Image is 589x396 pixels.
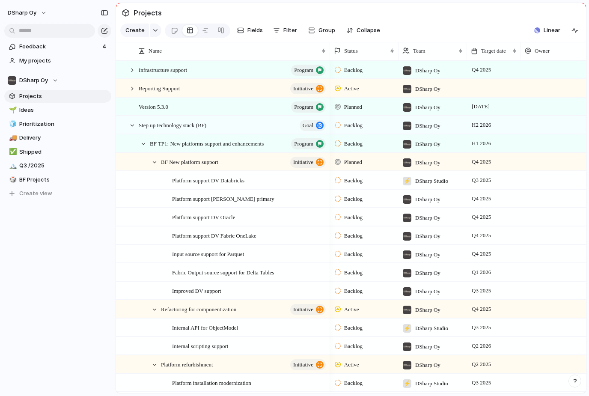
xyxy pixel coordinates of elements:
[247,26,263,35] span: Fields
[544,26,560,35] span: Linear
[403,177,411,185] div: ⚡
[415,66,440,75] span: DSharp Oy
[535,47,550,55] span: Owner
[172,175,244,185] span: Platform support DV Databricks
[8,161,16,170] button: 🏔️
[283,26,297,35] span: Filter
[344,158,362,167] span: Planned
[4,173,111,186] a: 🎲BF Projects
[8,120,16,128] button: 🧊
[294,138,313,150] span: program
[344,305,359,314] span: Active
[161,359,213,369] span: Platform refurbishment
[413,47,425,55] span: Team
[161,304,236,314] span: Refactoring for componentization
[415,85,440,93] span: DSharp Oy
[291,138,326,149] button: program
[19,161,108,170] span: Q3 /2025
[470,359,493,369] span: Q2 2025
[19,42,100,51] span: Feedback
[415,214,440,222] span: DSharp Oy
[19,189,52,198] span: Create view
[415,269,440,277] span: DSharp Oy
[4,118,111,131] div: 🧊Prioritization
[4,159,111,172] a: 🏔️Q3 /2025
[470,286,493,296] span: Q3 2025
[4,54,111,67] a: My projects
[19,148,108,156] span: Shipped
[403,324,411,333] div: ⚡
[19,106,108,114] span: Ideas
[403,379,411,388] div: ⚡
[318,26,335,35] span: Group
[9,175,15,185] div: 🎲
[470,120,493,130] span: H2 2026
[172,212,235,222] span: Platform support DV Oracle
[344,66,363,74] span: Backlog
[4,40,111,53] a: Feedback4
[470,194,493,204] span: Q4 2025
[415,306,440,314] span: DSharp Oy
[290,157,326,168] button: initiative
[470,157,493,167] span: Q4 2025
[531,24,564,37] button: Linear
[139,83,180,93] span: Reporting Support
[470,378,493,388] span: Q3 2025
[8,106,16,114] button: 🌱
[132,5,164,21] span: Projects
[172,249,244,259] span: Input source support for Parquet
[172,286,221,295] span: Improved DV support
[344,324,363,332] span: Backlog
[8,9,36,17] span: DSharp Oy
[19,134,108,142] span: Delivery
[344,250,363,259] span: Backlog
[344,232,363,240] span: Backlog
[19,76,48,85] span: DSharp Oy
[470,304,493,314] span: Q4 2025
[150,138,264,148] span: BF TP1: New platforms support and enhancements
[293,83,313,95] span: initiative
[139,120,206,130] span: Step up technology stack (BF)
[343,24,384,37] button: Collapse
[344,268,363,277] span: Backlog
[139,65,187,74] span: Infrastructure support
[8,134,16,142] button: 🚚
[102,42,108,51] span: 4
[9,105,15,115] div: 🌱
[344,47,358,55] span: Status
[303,119,313,131] span: goal
[470,175,493,185] span: Q3 2025
[172,341,228,351] span: Internal scripting support
[415,342,440,351] span: DSharp Oy
[172,378,251,387] span: Platform installation modernization
[344,360,359,369] span: Active
[9,147,15,157] div: ✅
[344,287,363,295] span: Backlog
[4,131,111,144] a: 🚚Delivery
[234,24,266,37] button: Fields
[4,104,111,116] a: 🌱Ideas
[300,120,326,131] button: goal
[19,92,108,101] span: Projects
[415,103,440,112] span: DSharp Oy
[470,65,493,75] span: Q4 2025
[294,64,313,76] span: program
[19,176,108,184] span: BF Projects
[344,84,359,93] span: Active
[470,341,493,351] span: Q2 2026
[415,122,440,130] span: DSharp Oy
[294,101,313,113] span: program
[470,138,493,149] span: H1 2026
[172,267,274,277] span: Fabric Output source support for Delta Tables
[344,176,363,185] span: Backlog
[4,146,111,158] div: ✅Shipped
[9,133,15,143] div: 🚚
[344,379,363,387] span: Backlog
[172,322,238,332] span: Internal API for ObjectModel
[415,177,448,185] span: DSharp Studio
[291,101,326,113] button: program
[125,26,145,35] span: Create
[19,57,108,65] span: My projects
